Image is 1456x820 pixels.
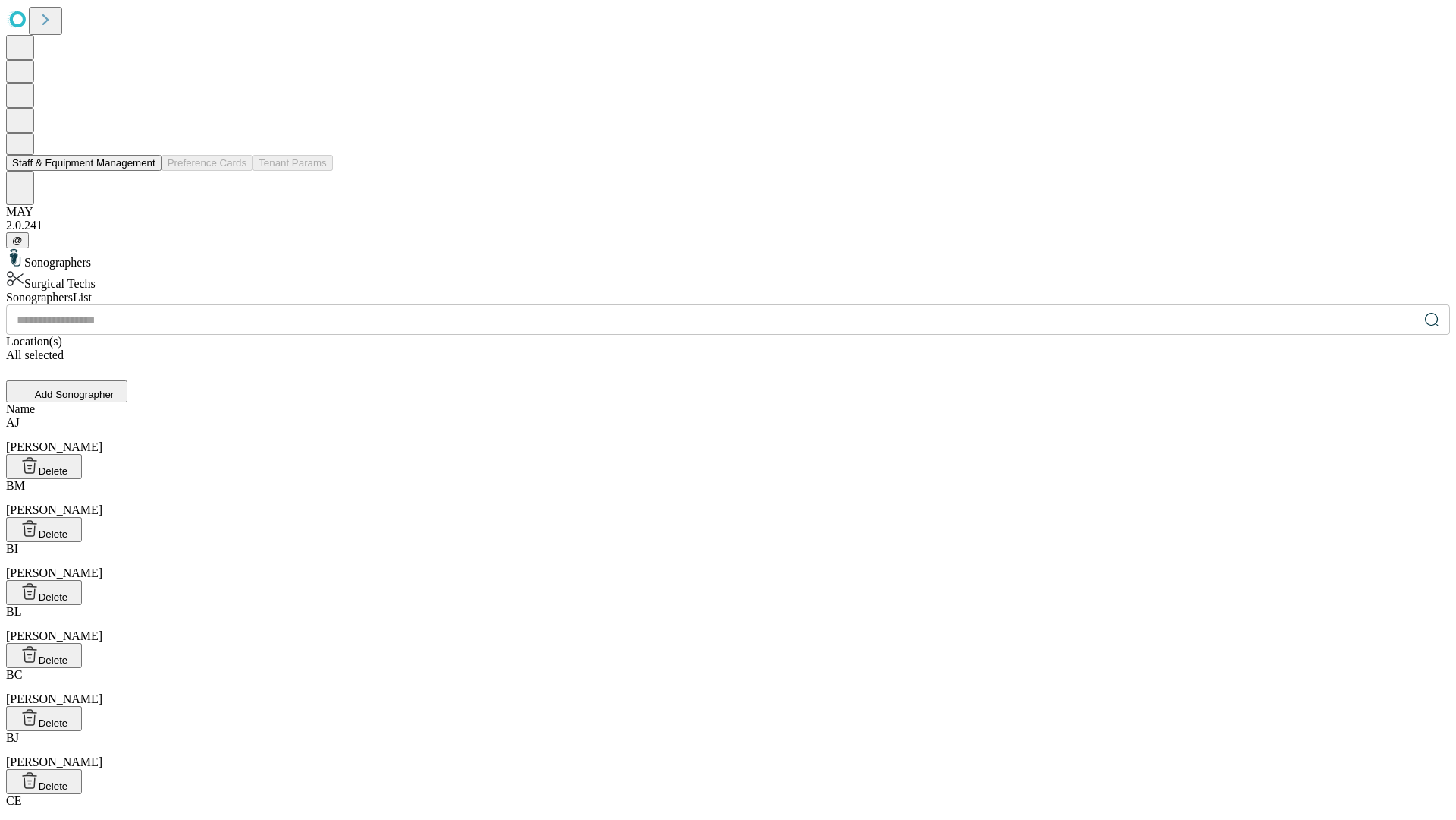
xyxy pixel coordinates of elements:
[6,605,21,618] span: BL
[6,731,19,744] span: BJ
[39,591,68,603] span: Delete
[39,654,68,666] span: Delete
[162,155,253,171] button: Preference Cards
[6,335,62,348] span: Location(s)
[39,717,68,729] span: Delete
[6,731,1450,769] div: [PERSON_NAME]
[39,465,68,477] span: Delete
[6,706,82,731] button: Delete
[6,248,1450,270] div: Sonographers
[6,219,1450,232] div: 2.0.241
[6,542,18,555] span: BI
[6,794,21,807] span: CE
[6,416,1450,454] div: [PERSON_NAME]
[253,155,333,171] button: Tenant Params
[6,668,1450,706] div: [PERSON_NAME]
[6,605,1450,643] div: [PERSON_NAME]
[6,542,1450,580] div: [PERSON_NAME]
[6,580,82,605] button: Delete
[6,479,25,492] span: BM
[6,416,20,429] span: AJ
[6,205,1450,219] div: MAY
[35,389,114,400] span: Add Sonographer
[6,348,1450,362] div: All selected
[6,155,162,171] button: Staff & Equipment Management
[6,668,22,681] span: BC
[6,769,82,794] button: Delete
[6,643,82,668] button: Delete
[6,232,29,248] button: @
[6,380,127,402] button: Add Sonographer
[6,402,1450,416] div: Name
[6,454,82,479] button: Delete
[6,270,1450,291] div: Surgical Techs
[6,479,1450,517] div: [PERSON_NAME]
[39,528,68,540] span: Delete
[6,291,1450,304] div: Sonographers List
[6,517,82,542] button: Delete
[12,235,23,246] span: @
[39,781,68,792] span: Delete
